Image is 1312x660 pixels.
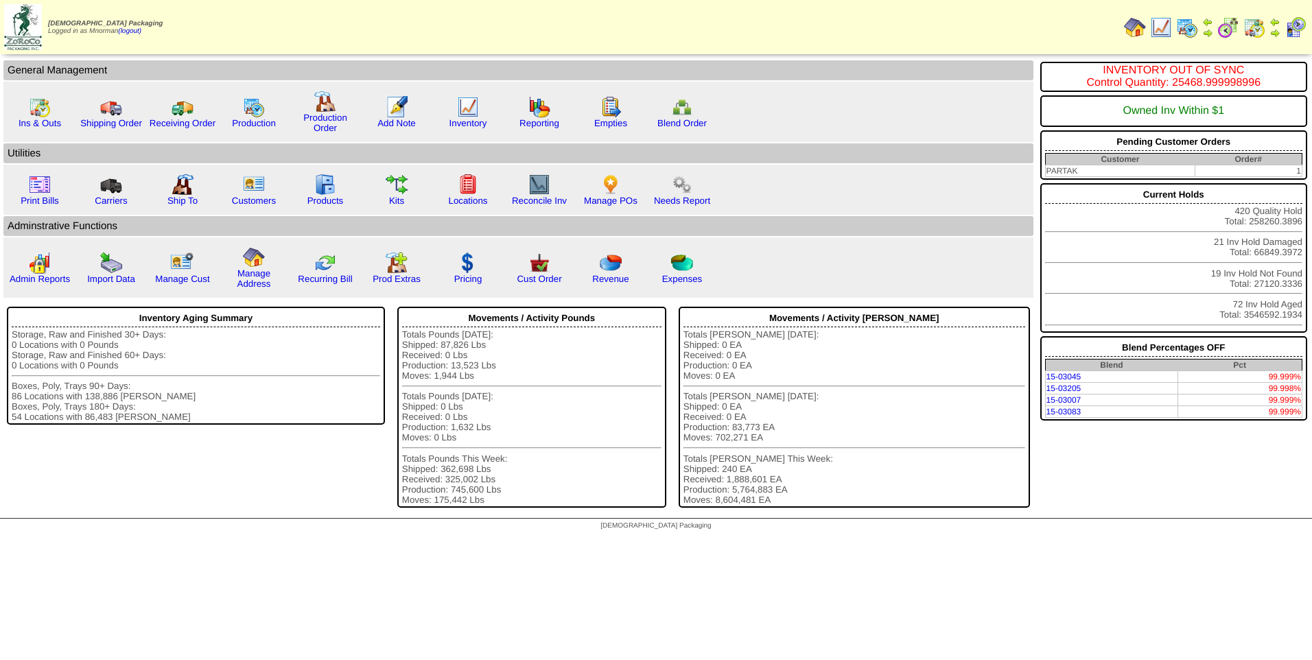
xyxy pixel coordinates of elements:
[307,196,344,206] a: Products
[402,329,661,505] div: Totals Pounds [DATE]: Shipped: 87,826 Lbs Received: 0 Lbs Production: 13,523 Lbs Moves: 1,944 Lbs...
[683,309,1025,327] div: Movements / Activity [PERSON_NAME]
[386,174,408,196] img: workflow.gif
[1285,16,1307,38] img: calendarcustomer.gif
[1045,165,1195,177] td: PARTAK
[167,196,198,206] a: Ship To
[95,196,127,206] a: Carriers
[1046,384,1081,393] a: 15-03205
[1269,27,1280,38] img: arrowright.gif
[1195,165,1302,177] td: 1
[155,274,209,284] a: Manage Cust
[172,96,194,118] img: truck2.gif
[373,274,421,284] a: Prod Extras
[172,174,194,196] img: factory2.gif
[600,96,622,118] img: workorder.gif
[1202,27,1213,38] img: arrowright.gif
[1178,383,1302,394] td: 99.998%
[4,4,42,50] img: zoroco-logo-small.webp
[389,196,404,206] a: Kits
[528,96,550,118] img: graph.gif
[662,274,703,284] a: Expenses
[600,174,622,196] img: po.png
[3,216,1033,236] td: Adminstrative Functions
[1178,406,1302,418] td: 99.999%
[671,174,693,196] img: workflow.png
[243,246,265,268] img: home.gif
[683,329,1025,505] div: Totals [PERSON_NAME] [DATE]: Shipped: 0 EA Received: 0 EA Production: 0 EA Moves: 0 EA Totals [PE...
[1045,186,1302,204] div: Current Holds
[48,20,163,27] span: [DEMOGRAPHIC_DATA] Packaging
[232,196,276,206] a: Customers
[100,174,122,196] img: truck3.gif
[48,20,163,35] span: Logged in as Mnorman
[457,252,479,274] img: dollar.gif
[12,329,380,422] div: Storage, Raw and Finished 30+ Days: 0 Locations with 0 Pounds Storage, Raw and Finished 60+ Days:...
[87,274,135,284] a: Import Data
[243,174,265,196] img: customers.gif
[594,118,627,128] a: Empties
[454,274,482,284] a: Pricing
[303,113,347,133] a: Production Order
[150,118,215,128] a: Receiving Order
[170,252,196,274] img: managecust.png
[10,274,70,284] a: Admin Reports
[600,252,622,274] img: pie_chart.png
[243,96,265,118] img: calendarprod.gif
[1045,98,1302,124] div: Owned Inv Within $1
[1217,16,1239,38] img: calendarblend.gif
[1045,154,1195,165] th: Customer
[377,118,416,128] a: Add Note
[517,274,561,284] a: Cust Order
[584,196,637,206] a: Manage POs
[528,174,550,196] img: line_graph2.gif
[448,196,487,206] a: Locations
[314,252,336,274] img: reconcile.gif
[654,196,710,206] a: Needs Report
[1202,16,1213,27] img: arrowleft.gif
[592,274,629,284] a: Revenue
[1045,64,1302,89] div: INVENTORY OUT OF SYNC Control Quantity: 25468.999998996
[1045,339,1302,357] div: Blend Percentages OFF
[100,96,122,118] img: truck.gif
[1045,360,1178,371] th: Blend
[671,96,693,118] img: network.png
[449,118,487,128] a: Inventory
[519,118,559,128] a: Reporting
[1178,360,1302,371] th: Pct
[232,118,276,128] a: Production
[1046,407,1081,416] a: 15-03083
[80,118,142,128] a: Shipping Order
[3,60,1033,80] td: General Management
[1046,395,1081,405] a: 15-03007
[12,309,380,327] div: Inventory Aging Summary
[386,96,408,118] img: orders.gif
[528,252,550,274] img: cust_order.png
[29,252,51,274] img: graph2.png
[1045,133,1302,151] div: Pending Customer Orders
[1243,16,1265,38] img: calendarinout.gif
[314,91,336,113] img: factory.gif
[1178,371,1302,383] td: 99.999%
[1150,16,1172,38] img: line_graph.gif
[29,174,51,196] img: invoice2.gif
[457,174,479,196] img: locations.gif
[118,27,141,35] a: (logout)
[298,274,352,284] a: Recurring Bill
[1046,372,1081,381] a: 15-03045
[1178,394,1302,406] td: 99.999%
[1124,16,1146,38] img: home.gif
[512,196,567,206] a: Reconcile Inv
[21,196,59,206] a: Print Bills
[1269,16,1280,27] img: arrowleft.gif
[457,96,479,118] img: line_graph.gif
[19,118,61,128] a: Ins & Outs
[671,252,693,274] img: pie_chart2.png
[600,522,711,530] span: [DEMOGRAPHIC_DATA] Packaging
[1195,154,1302,165] th: Order#
[386,252,408,274] img: prodextras.gif
[29,96,51,118] img: calendarinout.gif
[314,174,336,196] img: cabinet.gif
[1040,183,1307,333] div: 420 Quality Hold Total: 258260.3896 21 Inv Hold Damaged Total: 66849.3972 19 Inv Hold Not Found T...
[402,309,661,327] div: Movements / Activity Pounds
[237,268,271,289] a: Manage Address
